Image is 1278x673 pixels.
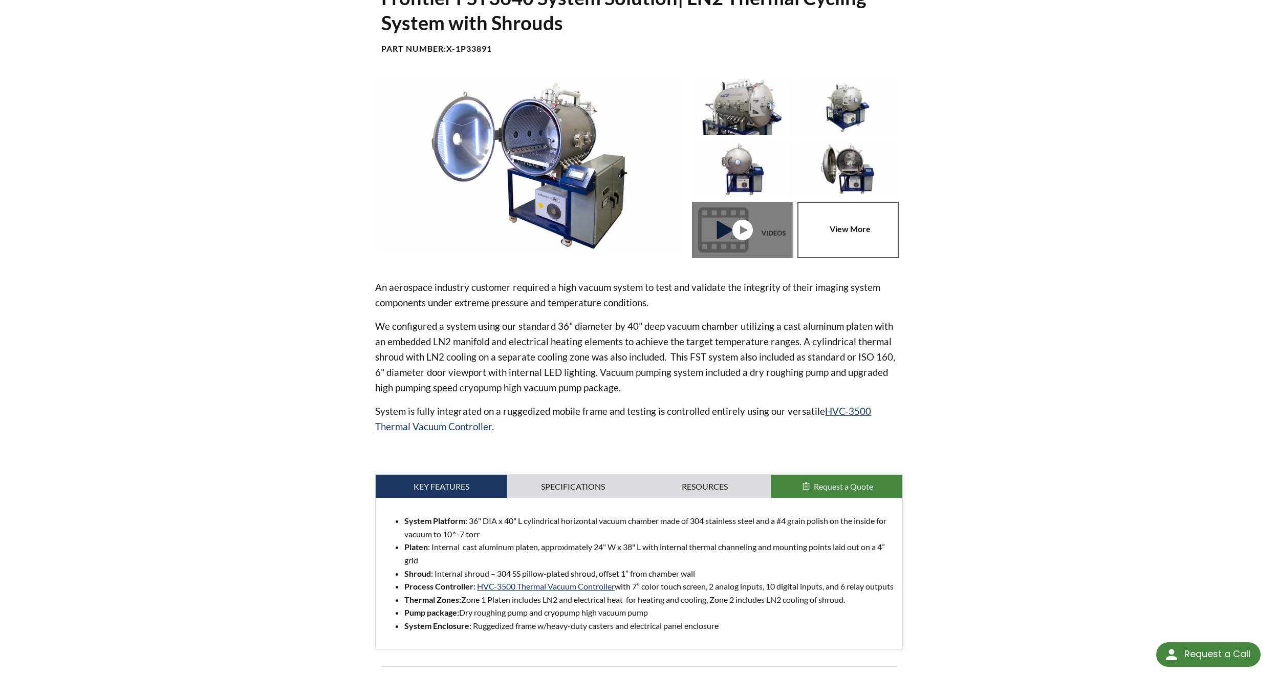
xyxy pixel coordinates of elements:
[404,580,894,593] li: : with 7” color touch screen, 2 analog inputs, 10 digital inputs, and 6 relay outputs
[1184,642,1250,666] div: Request a Call
[404,569,431,578] strong: Shroud
[692,202,797,258] a: Thermal Cycling System (TVAC) - Front View
[375,319,902,395] p: We configured a system using our standard 36" diameter by 40" deep vacuum chamber utilizing a cas...
[797,140,898,197] img: Thermal Cycling System (TVAC), front view, door open
[381,44,896,54] h4: Part Number:
[404,542,428,552] strong: Platen
[404,514,894,540] li: : 36" DIA x 40" L cylindrical horizontal vacuum chamber made of 304 stainless steel and a #4 grai...
[477,581,615,591] a: HVC-3500 Thermal Vacuum Controller
[404,606,894,619] li: Dry roughing pump and cryopump high vacuum pump
[404,607,459,617] strong: Pump package:
[375,79,683,252] img: Thermal Cycling System (TVAC), angled view, door open
[814,481,873,491] span: Request a Quote
[404,567,894,580] li: : Internal shroud – 304 SS pillow-plated shroud, offset 1” from chamber wall
[446,44,492,53] b: X-1P33891
[404,593,894,606] li: Zone 1 Platen includes LN2 and electrical heat for heating and cooling, Zone 2 includes LN2 cooli...
[1163,646,1180,663] img: round button
[404,621,469,630] strong: System Enclosure
[692,140,792,197] img: Thermal Cycling System (TVAC) - Front View
[639,475,771,498] a: Resources
[375,280,902,310] p: An aerospace industry customer required a high vacuum system to test and validate the integrity o...
[1156,642,1261,667] div: Request a Call
[771,475,902,498] button: Request a Quote
[404,581,473,591] strong: Process Controller
[507,475,639,498] a: Specifications
[404,516,465,525] strong: System Platform
[375,404,902,434] p: System is fully integrated on a ruggedized mobile frame and testing is controlled entirely using ...
[376,475,507,498] a: Key Features
[404,540,894,566] li: : Internal cast aluminum platen, approximately 24" W x 38" L with internal thermal channeling and...
[404,619,894,633] li: : Ruggedized frame w/heavy-duty casters and electrical panel enclosure
[692,79,792,135] img: Thermal Cycling System (TVAC), port view
[375,405,871,432] a: HVC-3500 Thermal Vacuum Controller
[797,79,898,135] img: Thermal Cycling System (TVAC) - Isometric View
[404,595,461,604] strong: Thermal Zones:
